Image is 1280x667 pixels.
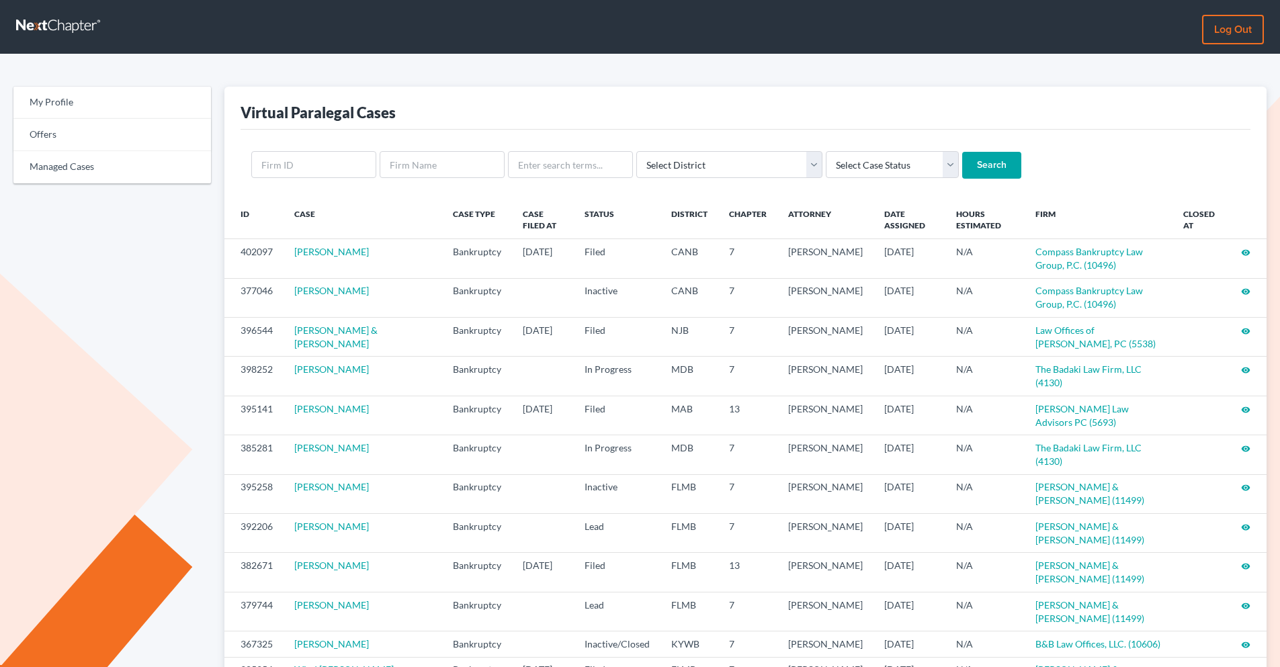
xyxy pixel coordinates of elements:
a: My Profile [13,87,211,119]
td: 395258 [224,474,284,513]
th: Case Filed At [512,200,574,239]
td: 7 [718,631,777,657]
a: [PERSON_NAME] Law Advisors PC (5693) [1035,403,1129,428]
a: visibility [1241,324,1250,336]
td: Filed [574,396,660,435]
td: [PERSON_NAME] [777,592,873,631]
i: visibility [1241,601,1250,611]
input: Search [962,152,1021,179]
i: visibility [1241,562,1250,571]
a: Law Offices of [PERSON_NAME], PC (5538) [1035,324,1156,349]
i: visibility [1241,640,1250,650]
td: Filed [574,553,660,592]
th: Status [574,200,660,239]
td: CANB [660,278,718,317]
a: visibility [1241,560,1250,571]
a: [PERSON_NAME] & [PERSON_NAME] (11499) [1035,481,1144,506]
th: Case Type [442,200,512,239]
a: [PERSON_NAME] [294,285,369,296]
th: District [660,200,718,239]
th: Date Assigned [873,200,945,239]
a: B&B Law Offices, LLC. (10606) [1035,638,1160,650]
td: [PERSON_NAME] [777,278,873,317]
td: 396544 [224,318,284,357]
td: [DATE] [873,631,945,657]
td: [DATE] [512,396,574,435]
td: N/A [945,357,1025,396]
th: Hours Estimated [945,200,1025,239]
td: [PERSON_NAME] [777,357,873,396]
td: N/A [945,631,1025,657]
td: 402097 [224,239,284,278]
td: 395141 [224,396,284,435]
td: [DATE] [512,239,574,278]
a: visibility [1241,403,1250,414]
td: Bankruptcy [442,435,512,474]
td: Bankruptcy [442,278,512,317]
a: [PERSON_NAME] [294,246,369,257]
td: N/A [945,435,1025,474]
a: visibility [1241,246,1250,257]
td: 7 [718,514,777,553]
a: Compass Bankruptcy Law Group, P.C. (10496) [1035,246,1143,271]
a: Managed Cases [13,151,211,183]
td: 7 [718,278,777,317]
td: 13 [718,553,777,592]
i: visibility [1241,444,1250,453]
th: Closed at [1172,200,1230,239]
a: visibility [1241,638,1250,650]
a: [PERSON_NAME] & [PERSON_NAME] [294,324,378,349]
td: 7 [718,592,777,631]
td: Bankruptcy [442,553,512,592]
td: Inactive [574,278,660,317]
td: FLMB [660,553,718,592]
i: visibility [1241,287,1250,296]
a: [PERSON_NAME] [294,363,369,375]
a: The Badaki Law Firm, LLC (4130) [1035,442,1142,467]
a: [PERSON_NAME] [294,442,369,453]
td: [PERSON_NAME] [777,239,873,278]
td: [DATE] [873,239,945,278]
td: [PERSON_NAME] [777,474,873,513]
td: Bankruptcy [442,474,512,513]
a: visibility [1241,521,1250,532]
td: Lead [574,514,660,553]
a: Compass Bankruptcy Law Group, P.C. (10496) [1035,285,1143,310]
th: Firm [1025,200,1172,239]
input: Enter search terms... [508,151,633,178]
td: N/A [945,239,1025,278]
td: N/A [945,553,1025,592]
td: [PERSON_NAME] [777,514,873,553]
td: Bankruptcy [442,514,512,553]
td: Filed [574,318,660,357]
td: MDB [660,357,718,396]
div: Virtual Paralegal Cases [241,103,396,122]
a: visibility [1241,363,1250,375]
td: [DATE] [873,278,945,317]
td: N/A [945,514,1025,553]
input: Firm ID [251,151,376,178]
a: visibility [1241,481,1250,492]
td: [DATE] [873,592,945,631]
td: [PERSON_NAME] [777,396,873,435]
th: Case [284,200,442,239]
td: N/A [945,278,1025,317]
td: [DATE] [873,318,945,357]
td: KYWB [660,631,718,657]
th: Attorney [777,200,873,239]
a: visibility [1241,599,1250,611]
i: visibility [1241,523,1250,532]
td: Bankruptcy [442,318,512,357]
input: Firm Name [380,151,505,178]
td: 377046 [224,278,284,317]
td: 392206 [224,514,284,553]
td: MAB [660,396,718,435]
td: 7 [718,435,777,474]
a: [PERSON_NAME] & [PERSON_NAME] (11499) [1035,599,1144,624]
a: Offers [13,119,211,151]
td: [DATE] [873,474,945,513]
td: Bankruptcy [442,239,512,278]
i: visibility [1241,405,1250,414]
td: FLMB [660,474,718,513]
a: Log out [1202,15,1264,44]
